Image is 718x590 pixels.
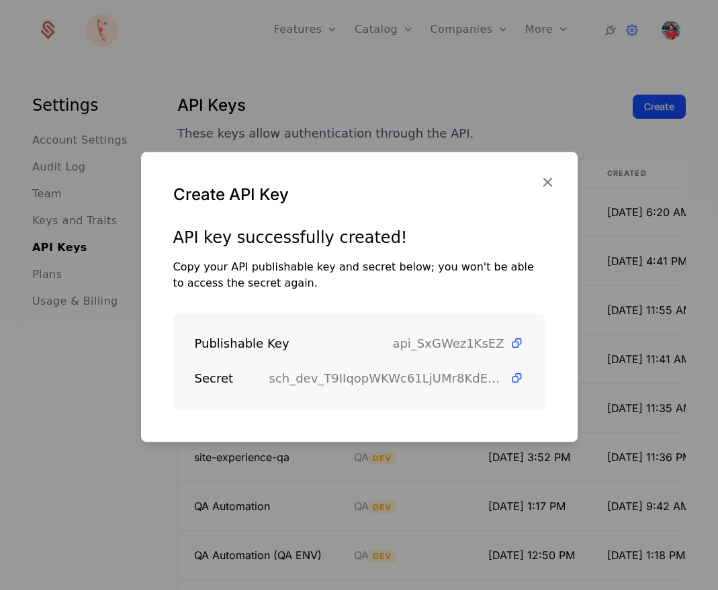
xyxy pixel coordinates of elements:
[195,369,269,388] div: Secret
[392,334,504,353] span: api_SxGWez1KsEZ
[173,184,545,205] div: Create API Key
[173,259,545,291] div: Copy your API publishable key and secret below; you won't be able to access the secret again.
[269,369,504,388] span: sch_dev_T9IIqopWKWc61LjUMr8KdEnDIFBk03yI
[195,334,393,353] div: Publishable Key
[173,227,545,248] div: API key successfully created!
